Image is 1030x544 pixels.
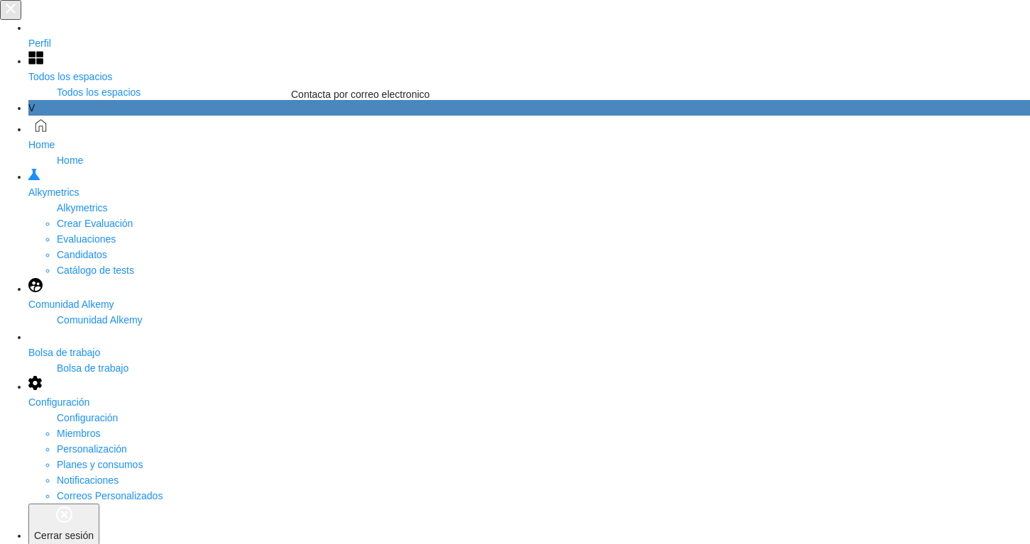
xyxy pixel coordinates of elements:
[28,102,35,113] span: V
[57,314,143,326] span: Comunidad Alkemy
[57,459,143,470] a: Planes y consumos
[291,87,429,102] div: Contacta por correo electronico
[28,38,51,49] span: Perfil
[57,249,107,260] a: Candidatos
[57,218,133,229] a: Crear Evaluación
[57,202,108,213] span: Alkymetrics
[57,428,100,439] a: Miembros
[28,139,55,150] span: Home
[57,362,128,374] span: Bolsa de trabajo
[28,187,80,198] span: Alkymetrics
[57,265,134,276] a: Catálogo de tests
[28,71,112,82] span: Todos los espacios
[57,155,83,166] span: Home
[57,412,118,423] span: Configuración
[28,20,1030,51] a: Perfil
[28,299,114,310] span: Comunidad Alkemy
[28,347,100,358] span: Bolsa de trabajo
[57,474,119,486] a: Notificaciones
[57,443,127,455] a: Personalización
[34,530,94,541] span: Cerrar sesión
[28,396,89,408] span: Configuración
[57,233,116,245] a: Evaluaciones
[57,490,163,501] a: Correos Personalizados
[57,87,141,98] span: Todos los espacios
